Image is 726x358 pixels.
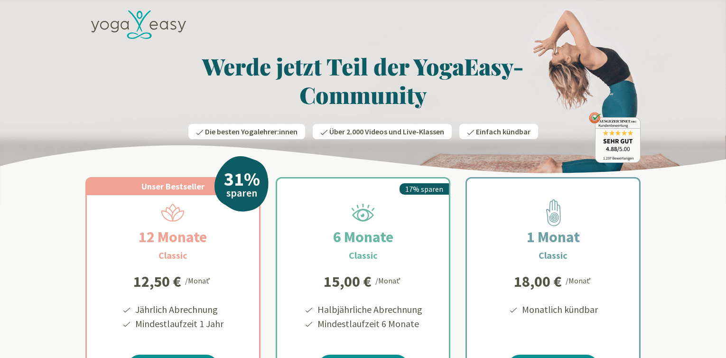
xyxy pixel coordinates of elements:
[185,274,212,286] div: /Monat
[324,274,372,289] div: 15,00 €
[226,188,257,198] span: sparen
[133,274,181,289] div: 12,50 €
[589,112,641,163] img: ausgezeichnet_badge.png
[514,274,562,289] div: 18,00 €
[316,317,422,331] li: Mindestlaufzeit 6 Monate
[316,302,422,317] li: Halbjährliche Abrechnung
[310,226,416,248] h2: 6 Monate
[329,127,444,136] span: Über 2.000 Videos und Live-Klassen
[539,248,568,263] h3: Classic
[134,317,223,331] li: Mindestlaufzeit 1 Jahr
[224,170,260,188] div: 31%
[476,127,531,136] span: Einfach kündbar
[141,181,205,192] span: Unser Bestseller
[158,248,187,263] h3: Classic
[566,274,593,286] div: /Monat
[205,127,298,136] span: Die besten Yogalehrer:innen
[521,302,598,317] li: Monatlich kündbar
[400,183,449,195] div: 17% sparen
[375,274,402,286] div: /Monat
[349,248,378,263] h3: Classic
[504,226,603,248] h2: 1 Monat
[85,52,641,109] h1: Werde jetzt Teil der YogaEasy-Community
[116,226,230,248] h2: 12 Monate
[134,302,223,317] li: Jährlich Abrechnung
